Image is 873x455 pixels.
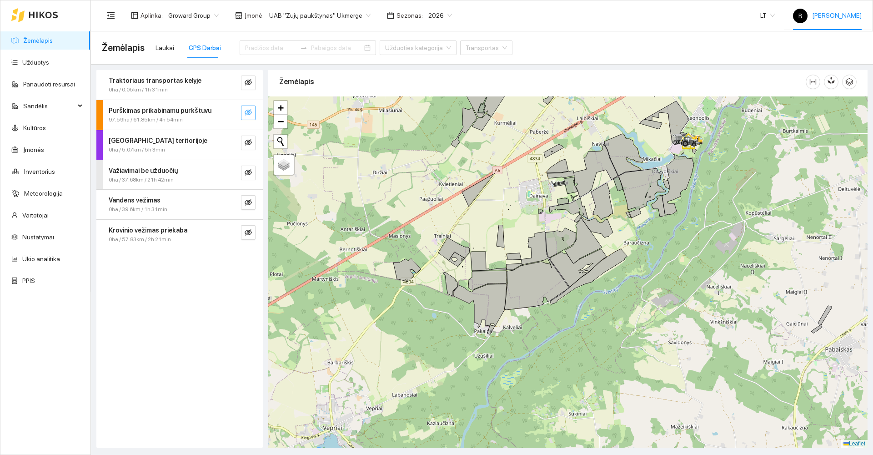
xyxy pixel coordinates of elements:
div: Važiavimai be užduočių0ha / 37.68km / 21h 42mineye-invisible [96,160,263,190]
a: Vartotojai [22,212,49,219]
strong: Traktoriaus transportas kelyje [109,77,201,84]
div: Laukai [156,43,174,53]
button: column-width [806,75,820,89]
span: 97.59ha / 61.85km / 4h 54min [109,116,183,124]
button: eye-invisible [241,166,256,180]
a: Layers [274,155,294,175]
span: eye-invisible [245,169,252,177]
span: 0ha / 57.83km / 2h 21min [109,235,171,244]
span: eye-invisible [245,109,252,117]
span: eye-invisible [245,139,252,147]
a: Nustatymai [22,233,54,241]
strong: [GEOGRAPHIC_DATA] teritorijoje [109,137,207,144]
div: [GEOGRAPHIC_DATA] teritorijoje0ha / 5.07km / 5h 3mineye-invisible [96,130,263,160]
span: to [300,44,307,51]
a: Meteorologija [24,190,63,197]
button: eye-invisible [241,76,256,90]
input: Pradžios data [245,43,296,53]
div: Vandens vežimas0ha / 39.6km / 1h 31mineye-invisible [96,190,263,219]
a: Užduotys [22,59,49,66]
div: GPS Darbai [189,43,221,53]
span: calendar [387,12,394,19]
span: + [278,102,284,113]
span: menu-fold [107,11,115,20]
a: Ūkio analitika [22,255,60,263]
span: 0ha / 0.05km / 1h 31min [109,86,168,94]
span: eye-invisible [245,229,252,238]
input: Pabaigos data [311,43,362,53]
span: Žemėlapis [102,40,145,55]
span: − [278,116,284,127]
span: UAB "Zujų paukštynas" Ukmerge [269,9,371,22]
a: Įmonės [23,146,44,153]
span: column-width [806,78,820,86]
span: LT [760,9,775,22]
span: eye-invisible [245,199,252,207]
div: Purškimas prikabinamu purkštuvu97.59ha / 61.85km / 4h 54mineye-invisible [96,100,263,130]
div: Traktoriaus transportas kelyje0ha / 0.05km / 1h 31mineye-invisible [96,70,263,100]
span: 0ha / 5.07km / 5h 3min [109,146,165,154]
span: swap-right [300,44,307,51]
a: PPIS [22,277,35,284]
button: eye-invisible [241,106,256,120]
span: 0ha / 39.6km / 1h 31min [109,205,167,214]
span: Sandėlis [23,97,75,115]
span: [PERSON_NAME] [793,12,862,19]
span: layout [131,12,138,19]
span: B [798,9,803,23]
strong: Važiavimai be užduočių [109,167,178,174]
button: eye-invisible [241,195,256,210]
div: Žemėlapis [279,69,806,95]
span: 2026 [428,9,452,22]
a: Zoom out [274,115,287,128]
strong: Vandens vežimas [109,197,161,204]
a: Zoom in [274,101,287,115]
a: Panaudoti resursai [23,81,75,88]
span: Įmonė : [245,10,264,20]
span: Groward Group [168,9,219,22]
button: eye-invisible [241,225,256,240]
a: Leaflet [843,440,865,447]
a: Inventorius [24,168,55,175]
a: Žemėlapis [23,37,53,44]
span: Sezonas : [396,10,423,20]
strong: Krovinio vežimas priekaba [109,227,187,234]
strong: Purškimas prikabinamu purkštuvu [109,107,211,114]
button: eye-invisible [241,136,256,150]
button: Initiate a new search [274,135,287,148]
span: Aplinka : [140,10,163,20]
a: Kultūros [23,124,46,131]
span: shop [235,12,242,19]
button: menu-fold [102,6,120,25]
span: 0ha / 37.68km / 21h 42min [109,176,174,184]
span: eye-invisible [245,79,252,87]
div: Krovinio vežimas priekaba0ha / 57.83km / 2h 21mineye-invisible [96,220,263,249]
